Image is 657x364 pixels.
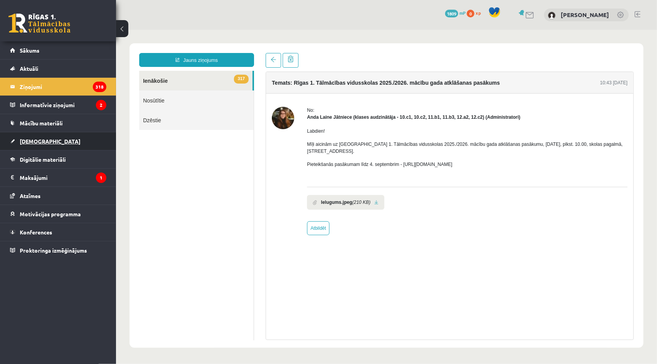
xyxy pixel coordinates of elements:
strong: Anda Laine Jātniece (klases audzinātāja - 10.c1, 10.c2, 11.b1, 11.b3, 12.a2, 12.c2) (Administratori) [191,85,404,90]
a: Informatīvie ziņojumi2 [10,96,106,114]
i: 2 [96,100,106,110]
a: Nosūtītie [23,61,138,80]
p: Labdien! [191,98,512,105]
a: Sākums [10,41,106,59]
span: Aktuāli [20,65,38,72]
i: 318 [93,82,106,92]
div: No: [191,77,512,84]
legend: Ziņojumi [20,78,106,96]
span: Digitālie materiāli [20,156,66,163]
img: Anda Laine Jātniece (klases audzinātāja - 10.c1, 10.c2, 11.b1, 11.b3, 12.a2, 12.c2) [156,77,178,99]
a: Atbildēt [191,191,213,205]
a: Dzēstie [23,80,138,100]
a: Aktuāli [10,60,106,77]
a: 1809 mP [445,10,466,16]
span: Mācību materiāli [20,120,63,126]
legend: Maksājumi [20,169,106,186]
span: 317 [118,45,133,54]
a: Maksājumi1 [10,169,106,186]
a: Mācību materiāli [10,114,106,132]
a: [DEMOGRAPHIC_DATA] [10,132,106,150]
span: 1809 [445,10,458,17]
a: Digitālie materiāli [10,150,106,168]
a: Atzīmes [10,187,106,205]
a: 317Ienākošie [23,41,137,61]
span: xp [476,10,481,16]
span: Konferences [20,229,52,236]
span: Proktoringa izmēģinājums [20,247,87,254]
legend: Informatīvie ziņojumi [20,96,106,114]
p: Mīļi aicinām uz [GEOGRAPHIC_DATA] 1. Tālmācības vidusskolas 2025./2026. mācību gada atklāšanas pa... [191,111,512,125]
span: Motivācijas programma [20,210,81,217]
span: mP [459,10,466,16]
span: Atzīmes [20,192,41,199]
a: Konferences [10,223,106,241]
img: Feliks Vladimirovs [548,12,556,19]
i: (210 KB) [236,169,254,176]
span: [DEMOGRAPHIC_DATA] [20,138,80,145]
a: Rīgas 1. Tālmācības vidusskola [9,14,70,33]
h4: Temats: Rīgas 1. Tālmācības vidusskolas 2025./2026. mācību gada atklāšanas pasākums [156,50,384,56]
a: Jauns ziņojums [23,23,138,37]
span: 0 [467,10,474,17]
a: [PERSON_NAME] [561,11,609,19]
a: Ziņojumi318 [10,78,106,96]
span: Sākums [20,47,39,54]
a: Proktoringa izmēģinājums [10,241,106,259]
i: 1 [96,173,106,183]
a: Motivācijas programma [10,205,106,223]
p: Pieteikšanās pasākumam līdz 4. septembrim - [URL][DOMAIN_NAME] [191,131,512,138]
div: 10:43 [DATE] [484,50,512,56]
a: 0 xp [467,10,485,16]
b: Ielugums.jpeg [205,169,236,176]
